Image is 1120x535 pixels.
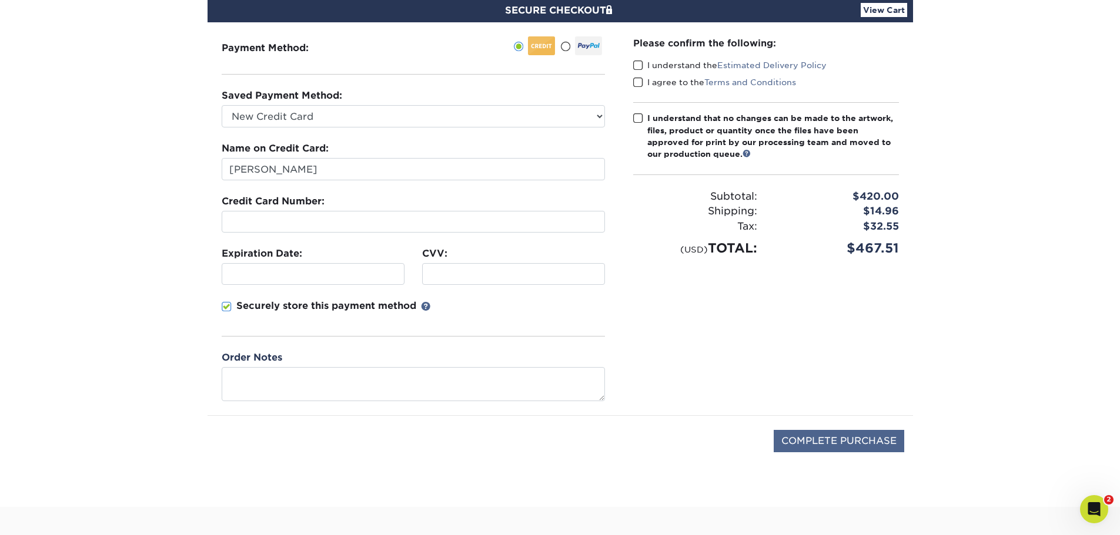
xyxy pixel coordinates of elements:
div: Tax: [624,219,766,234]
label: Saved Payment Method: [222,89,342,103]
label: CVV: [422,247,447,261]
input: First & Last Name [222,158,605,180]
label: Expiration Date: [222,247,302,261]
label: Name on Credit Card: [222,142,329,156]
small: (USD) [680,244,708,254]
h3: Payment Method: [222,42,337,53]
div: $420.00 [766,189,908,204]
label: I understand the [633,59,827,71]
label: I agree to the [633,76,796,88]
div: $467.51 [766,238,908,258]
p: Securely store this payment method [236,299,416,313]
label: Credit Card Number: [222,194,325,208]
div: Please confirm the following: [633,36,899,50]
label: Order Notes [222,351,282,365]
a: View Cart [861,3,907,17]
div: Subtotal: [624,189,766,204]
a: Terms and Conditions [704,78,796,87]
div: TOTAL: [624,238,766,258]
iframe: Intercom live chat [1080,495,1108,523]
span: 2 [1104,495,1114,504]
iframe: Secure CVC input frame [427,268,600,280]
a: Estimated Delivery Policy [717,60,827,70]
input: COMPLETE PURCHASE [774,430,904,452]
div: $32.55 [766,219,908,234]
div: I understand that no changes can be made to the artwork, files, product or quantity once the file... [647,112,899,160]
img: DigiCert Secured Site Seal [216,430,275,465]
iframe: Secure expiration date input frame [227,268,399,280]
span: SECURE CHECKOUT [505,5,616,16]
div: $14.96 [766,204,908,219]
iframe: Secure card number input frame [227,216,600,227]
div: Shipping: [624,204,766,219]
